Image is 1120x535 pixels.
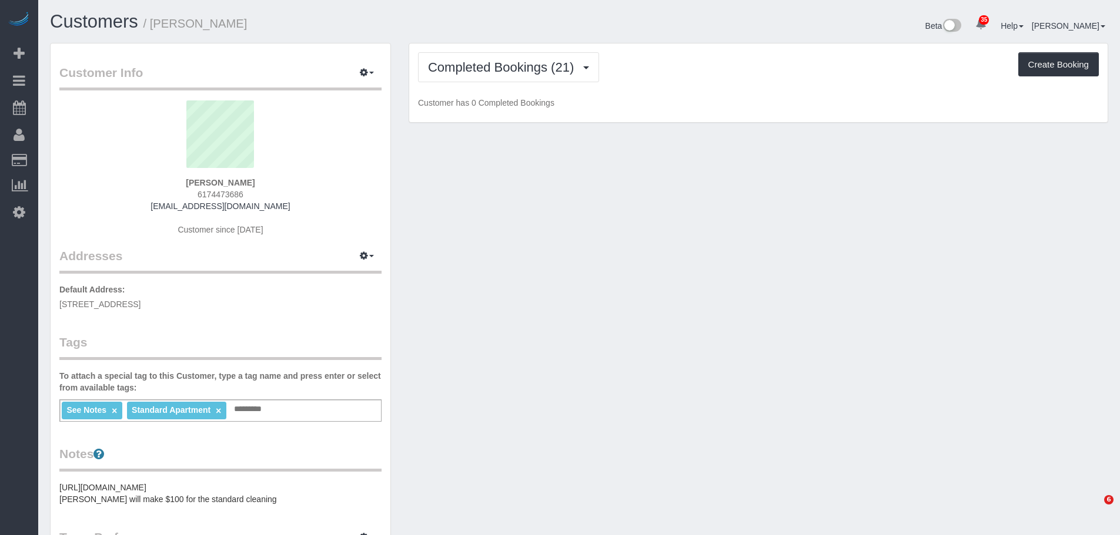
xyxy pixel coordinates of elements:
[942,19,961,34] img: New interface
[59,334,382,360] legend: Tags
[132,405,210,415] span: Standard Apartment
[186,178,255,187] strong: [PERSON_NAME]
[1080,495,1108,523] iframe: Intercom live chat
[1001,21,1024,31] a: Help
[418,97,1099,109] p: Customer has 0 Completed Bookings
[979,15,989,25] span: 35
[925,21,962,31] a: Beta
[50,11,138,32] a: Customers
[178,225,263,234] span: Customer since [DATE]
[151,201,290,211] a: [EMAIL_ADDRESS][DOMAIN_NAME]
[112,406,117,416] a: ×
[1032,21,1105,31] a: [PERSON_NAME]
[59,482,382,505] pre: [URL][DOMAIN_NAME] [PERSON_NAME] will make $100 for the standard cleaning
[66,405,106,415] span: See Notes
[143,17,248,30] small: / [PERSON_NAME]
[1104,495,1114,504] span: 6
[59,370,382,393] label: To attach a special tag to this Customer, type a tag name and press enter or select from availabl...
[59,445,382,472] legend: Notes
[418,52,599,82] button: Completed Bookings (21)
[59,284,125,295] label: Default Address:
[1018,52,1099,77] button: Create Booking
[969,12,992,38] a: 35
[428,60,580,75] span: Completed Bookings (21)
[59,64,382,90] legend: Customer Info
[59,300,141,309] span: [STREET_ADDRESS]
[216,406,221,416] a: ×
[198,190,243,199] span: 6174473686
[7,12,31,28] img: Automaid Logo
